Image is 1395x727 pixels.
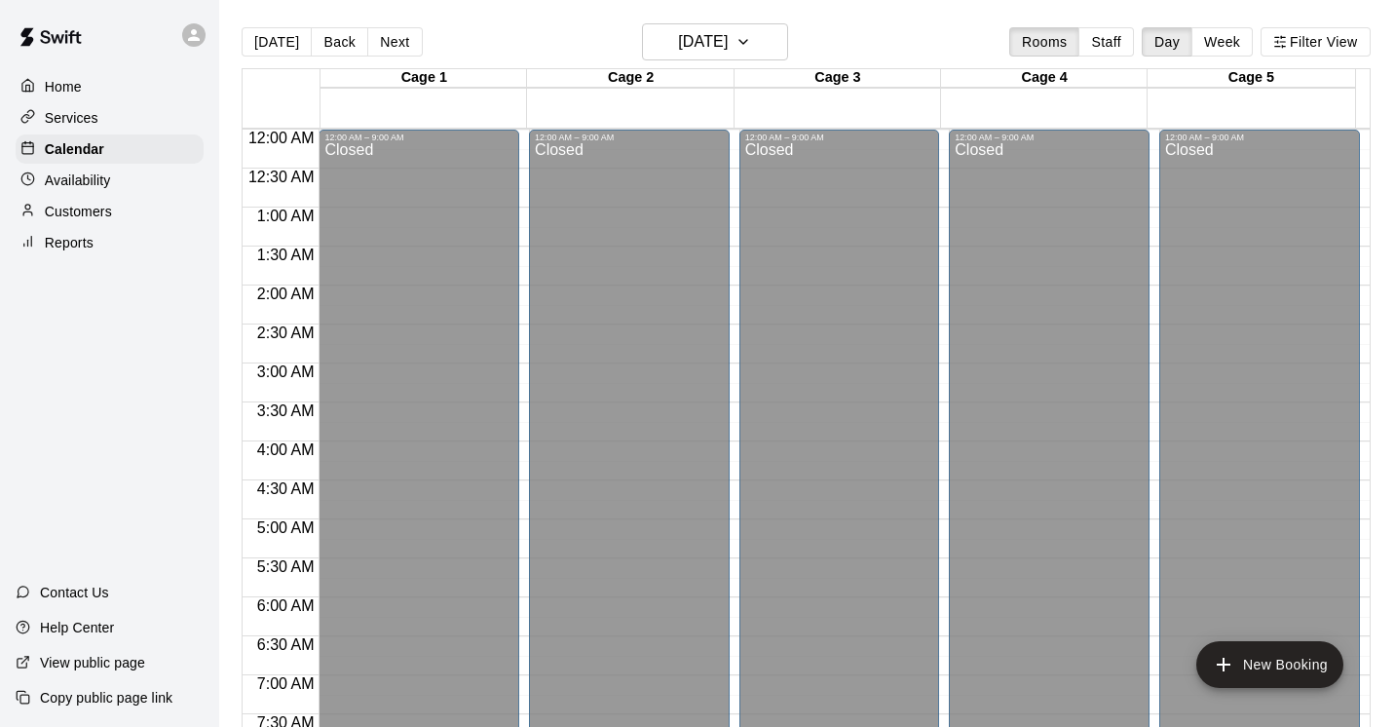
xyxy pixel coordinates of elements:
span: 7:00 AM [252,675,320,692]
button: Rooms [1009,27,1079,57]
button: [DATE] [642,23,788,60]
button: Staff [1078,27,1134,57]
button: Next [367,27,422,57]
h6: [DATE] [678,28,728,56]
span: 5:30 AM [252,558,320,575]
span: 3:30 AM [252,402,320,419]
span: 12:30 AM [244,169,320,185]
a: Calendar [16,134,204,164]
div: 12:00 AM – 9:00 AM [324,133,513,142]
a: Services [16,103,204,133]
p: Customers [45,202,112,221]
span: 1:00 AM [252,208,320,224]
span: 3:00 AM [252,363,320,380]
div: Cage 3 [735,69,941,88]
button: add [1196,641,1343,688]
span: 12:00 AM [244,130,320,146]
p: Contact Us [40,583,109,602]
button: Filter View [1261,27,1370,57]
p: Home [45,77,82,96]
a: Home [16,72,204,101]
span: 5:00 AM [252,519,320,536]
span: 2:30 AM [252,325,320,341]
div: 12:00 AM – 9:00 AM [955,133,1144,142]
div: Cage 2 [527,69,734,88]
a: Customers [16,197,204,226]
div: Cage 5 [1148,69,1354,88]
p: Help Center [40,618,114,637]
div: 12:00 AM – 9:00 AM [1165,133,1354,142]
span: 4:00 AM [252,441,320,458]
p: Calendar [45,139,104,159]
span: 1:30 AM [252,247,320,263]
p: Services [45,108,98,128]
span: 6:00 AM [252,597,320,614]
div: 12:00 AM – 9:00 AM [745,133,934,142]
a: Reports [16,228,204,257]
div: 12:00 AM – 9:00 AM [535,133,724,142]
div: Cage 4 [941,69,1148,88]
p: Copy public page link [40,688,172,708]
button: Day [1142,27,1192,57]
p: View public page [40,653,145,672]
button: Back [311,27,368,57]
span: 4:30 AM [252,480,320,497]
span: 2:00 AM [252,286,320,302]
span: 6:30 AM [252,636,320,653]
p: Reports [45,233,94,252]
p: Availability [45,171,111,190]
button: Week [1191,27,1253,57]
button: [DATE] [242,27,312,57]
a: Availability [16,166,204,195]
div: Cage 1 [320,69,527,88]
